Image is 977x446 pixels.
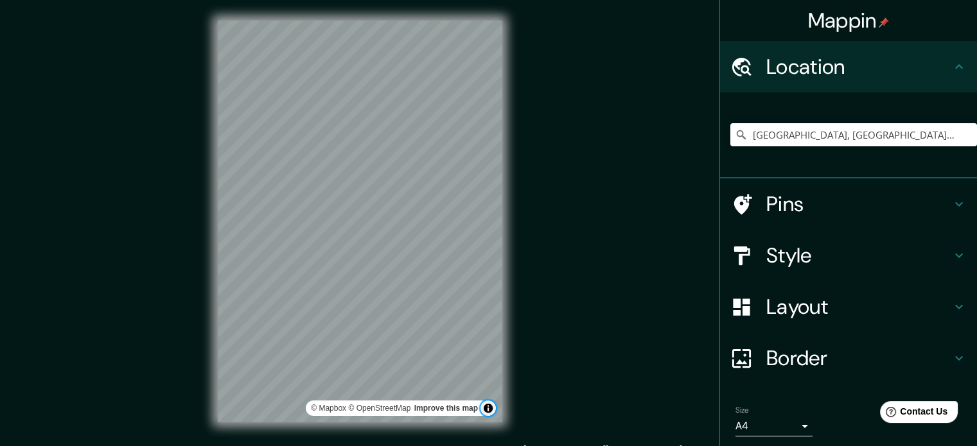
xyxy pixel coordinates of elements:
[735,405,749,416] label: Size
[348,404,410,413] a: OpenStreetMap
[311,404,346,413] a: Mapbox
[720,281,977,332] div: Layout
[863,396,963,432] iframe: Help widget launcher
[766,294,951,320] h4: Layout
[879,17,889,28] img: pin-icon.png
[720,230,977,281] div: Style
[735,416,813,436] div: A4
[766,54,951,80] h4: Location
[480,400,496,416] button: Toggle attribution
[766,243,951,268] h4: Style
[720,332,977,384] div: Border
[720,178,977,230] div: Pins
[766,345,951,371] h4: Border
[808,8,890,33] h4: Mappin
[414,404,478,413] a: Map feedback
[218,21,502,422] canvas: Map
[766,191,951,217] h4: Pins
[730,123,977,146] input: Pick your city or area
[720,41,977,92] div: Location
